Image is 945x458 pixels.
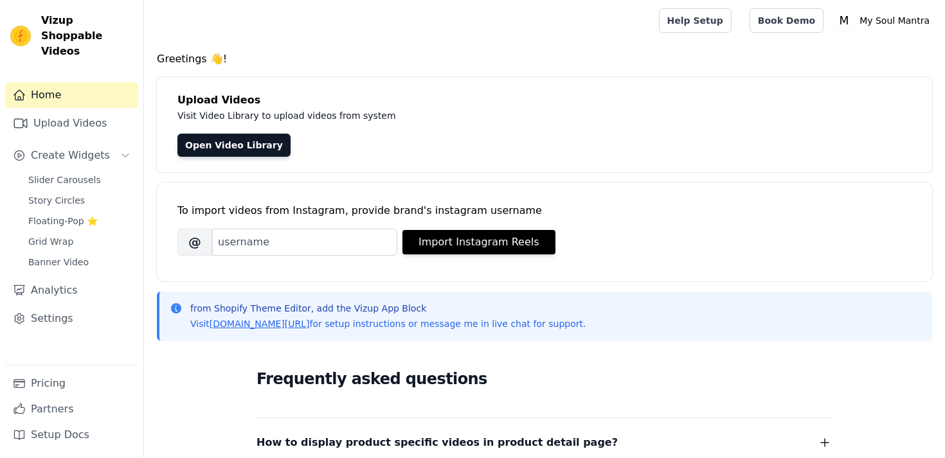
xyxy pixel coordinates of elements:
[28,173,101,186] span: Slider Carousels
[256,434,618,452] span: How to display product specific videos in product detail page?
[659,8,732,33] a: Help Setup
[5,306,138,331] a: Settings
[5,422,138,448] a: Setup Docs
[5,371,138,396] a: Pricing
[402,230,555,254] button: Import Instagram Reels
[31,148,110,163] span: Create Widgets
[840,14,849,27] text: M
[5,277,138,303] a: Analytics
[28,235,73,248] span: Grid Wrap
[177,203,912,218] div: To import videos from Instagram, provide brand's instagram username
[5,110,138,136] a: Upload Videos
[21,171,138,189] a: Slider Carousels
[834,9,935,32] button: M My Soul Mantra
[177,108,753,123] p: Visit Video Library to upload videos from system
[10,26,31,46] img: Vizup
[177,134,291,157] a: Open Video Library
[177,229,212,256] span: @
[21,233,138,251] a: Grid Wrap
[21,212,138,230] a: Floating-Pop ⭐
[190,302,586,315] p: from Shopify Theme Editor, add the Vizup App Block
[157,51,932,67] h4: Greetings 👋!
[256,366,833,392] h2: Frequently asked questions
[28,215,98,227] span: Floating-Pop ⭐
[21,191,138,209] a: Story Circles
[256,434,833,452] button: How to display product specific videos in product detail page?
[5,396,138,422] a: Partners
[212,229,397,256] input: username
[21,253,138,271] a: Banner Video
[854,9,935,32] p: My Soul Mantra
[177,92,912,108] h4: Upload Videos
[41,13,133,59] span: Vizup Shoppable Videos
[5,143,138,168] button: Create Widgets
[28,256,89,269] span: Banner Video
[750,8,824,33] a: Book Demo
[190,317,586,330] p: Visit for setup instructions or message me in live chat for support.
[5,82,138,108] a: Home
[210,319,310,329] a: [DOMAIN_NAME][URL]
[28,194,85,207] span: Story Circles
